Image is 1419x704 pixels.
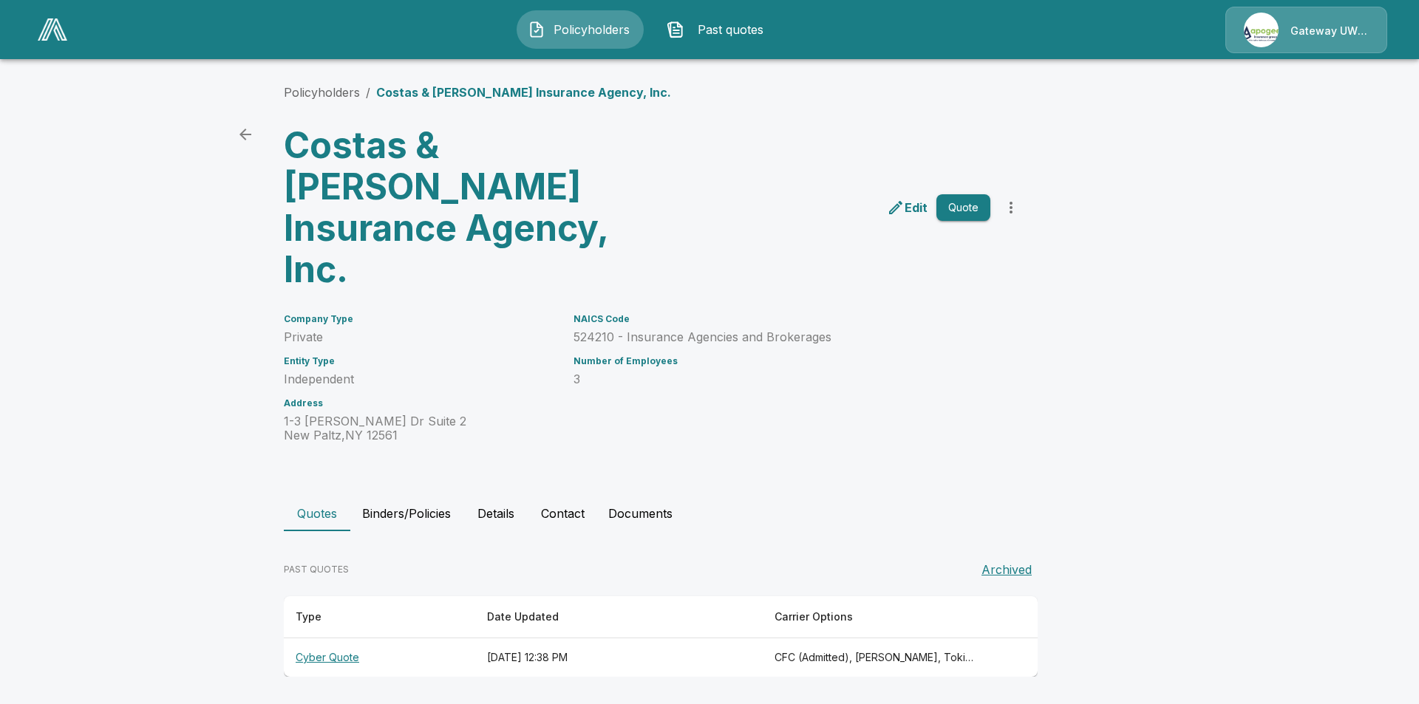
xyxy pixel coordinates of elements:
[763,596,987,638] th: Carrier Options
[284,83,671,101] nav: breadcrumb
[884,196,930,219] a: edit
[350,496,463,531] button: Binders/Policies
[905,199,928,216] p: Edit
[284,596,1038,677] table: responsive table
[475,596,763,638] th: Date Updated
[376,83,671,101] p: Costas & [PERSON_NAME] Insurance Agency, Inc.
[284,356,556,366] h6: Entity Type
[284,125,649,290] h3: Costas & [PERSON_NAME] Insurance Agency, Inc.
[656,10,783,49] button: Past quotes IconPast quotes
[284,330,556,344] p: Private
[284,563,349,576] p: PAST QUOTES
[551,21,633,38] span: Policyholders
[284,638,475,677] th: Cyber Quote
[284,414,556,442] p: 1-3 [PERSON_NAME] Dr Suite 2 New Paltz , NY 12561
[574,372,990,386] p: 3
[996,193,1026,222] button: more
[475,638,763,677] th: [DATE] 12:38 PM
[284,398,556,409] h6: Address
[574,330,990,344] p: 524210 - Insurance Agencies and Brokerages
[38,18,67,41] img: AA Logo
[284,596,475,638] th: Type
[284,372,556,386] p: Independent
[596,496,684,531] button: Documents
[517,10,644,49] button: Policyholders IconPolicyholders
[976,555,1038,584] button: Archived
[463,496,529,531] button: Details
[574,356,990,366] h6: Number of Employees
[366,83,370,101] li: /
[763,638,987,677] th: CFC (Admitted), Beazley, Tokio Marine TMHCC (Non-Admitted), At-Bay (Non-Admitted), Coalition (Non...
[231,120,260,149] a: back
[284,496,1135,531] div: policyholder tabs
[284,314,556,324] h6: Company Type
[284,85,360,100] a: Policyholders
[529,496,596,531] button: Contact
[528,21,545,38] img: Policyholders Icon
[284,496,350,531] button: Quotes
[667,21,684,38] img: Past quotes Icon
[690,21,772,38] span: Past quotes
[936,194,990,222] button: Quote
[574,314,990,324] h6: NAICS Code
